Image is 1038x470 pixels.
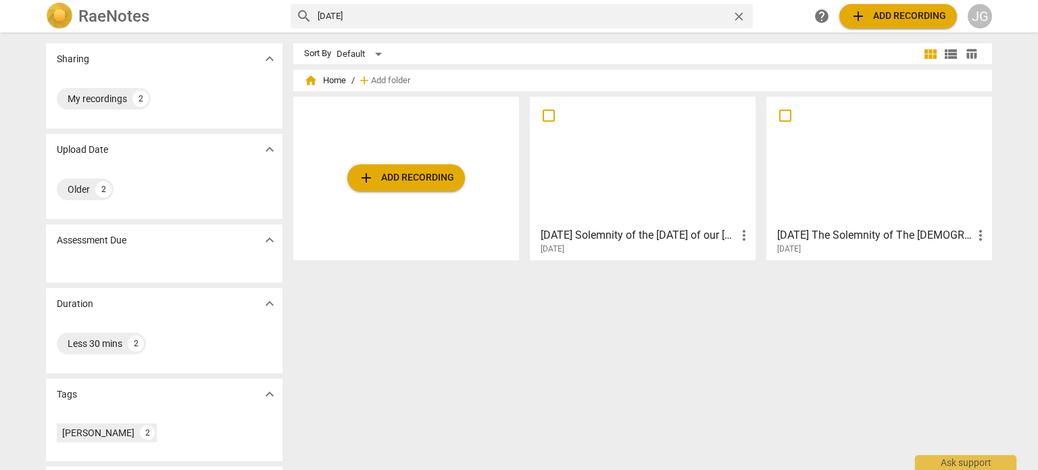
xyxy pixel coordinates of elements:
button: Show more [259,384,280,404]
h3: May 16, 2021 Solemnity of the Ascension of our Lord Mark 16:15-20 [541,227,736,243]
span: view_module [922,46,939,62]
div: 2 [140,425,155,440]
span: Add recording [850,8,946,24]
input: Search [318,5,726,27]
span: add [850,8,866,24]
span: [DATE] [777,243,801,255]
button: Show more [259,293,280,314]
span: home [304,74,318,87]
span: table_chart [965,47,978,60]
button: Show more [259,230,280,250]
span: help [814,8,830,24]
p: Upload Date [57,143,108,157]
div: 2 [132,91,149,107]
span: / [351,76,355,86]
button: List view [941,44,961,64]
span: add [358,170,374,186]
a: [DATE] The Solemnity of The [DEMOGRAPHIC_DATA][PERSON_NAME] 28:16-20[DATE] [771,101,987,254]
p: Assessment Due [57,233,126,248]
span: add [357,74,371,87]
p: Duration [57,297,93,311]
div: 2 [128,335,144,352]
p: Sharing [57,52,89,66]
span: [DATE] [541,243,564,255]
button: Show more [259,49,280,69]
div: [PERSON_NAME] [62,426,134,440]
button: Table view [961,44,981,64]
h2: RaeNotes [78,7,149,26]
button: Upload [347,164,465,191]
button: Upload [839,4,957,28]
span: expand_more [262,51,278,67]
span: Add folder [371,76,410,86]
button: Tile view [920,44,941,64]
h3: May 30, 2021 The Solemnity of The Most Holy Trinity Matthew 28:16-20 [777,227,972,243]
div: Less 30 mins [68,337,122,350]
span: close [732,9,746,24]
p: Tags [57,387,77,402]
span: search [296,8,312,24]
span: expand_more [262,296,278,312]
span: view_list [943,46,959,62]
div: Older [68,183,90,196]
div: Ask support [915,455,1016,470]
span: Add recording [358,170,454,186]
div: Sort By [304,49,331,59]
a: [DATE] Solemnity of the [DATE] of our [PERSON_NAME] 16:15-20[DATE] [535,101,751,254]
a: Help [810,4,834,28]
span: more_vert [736,227,752,243]
span: more_vert [972,227,989,243]
button: Show more [259,139,280,160]
div: My recordings [68,92,127,105]
span: Home [304,74,346,87]
div: 2 [95,181,112,197]
span: expand_more [262,232,278,248]
a: LogoRaeNotes [46,3,280,30]
button: JG [968,4,992,28]
div: Default [337,43,387,65]
img: Logo [46,3,73,30]
span: expand_more [262,386,278,402]
span: expand_more [262,141,278,158]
